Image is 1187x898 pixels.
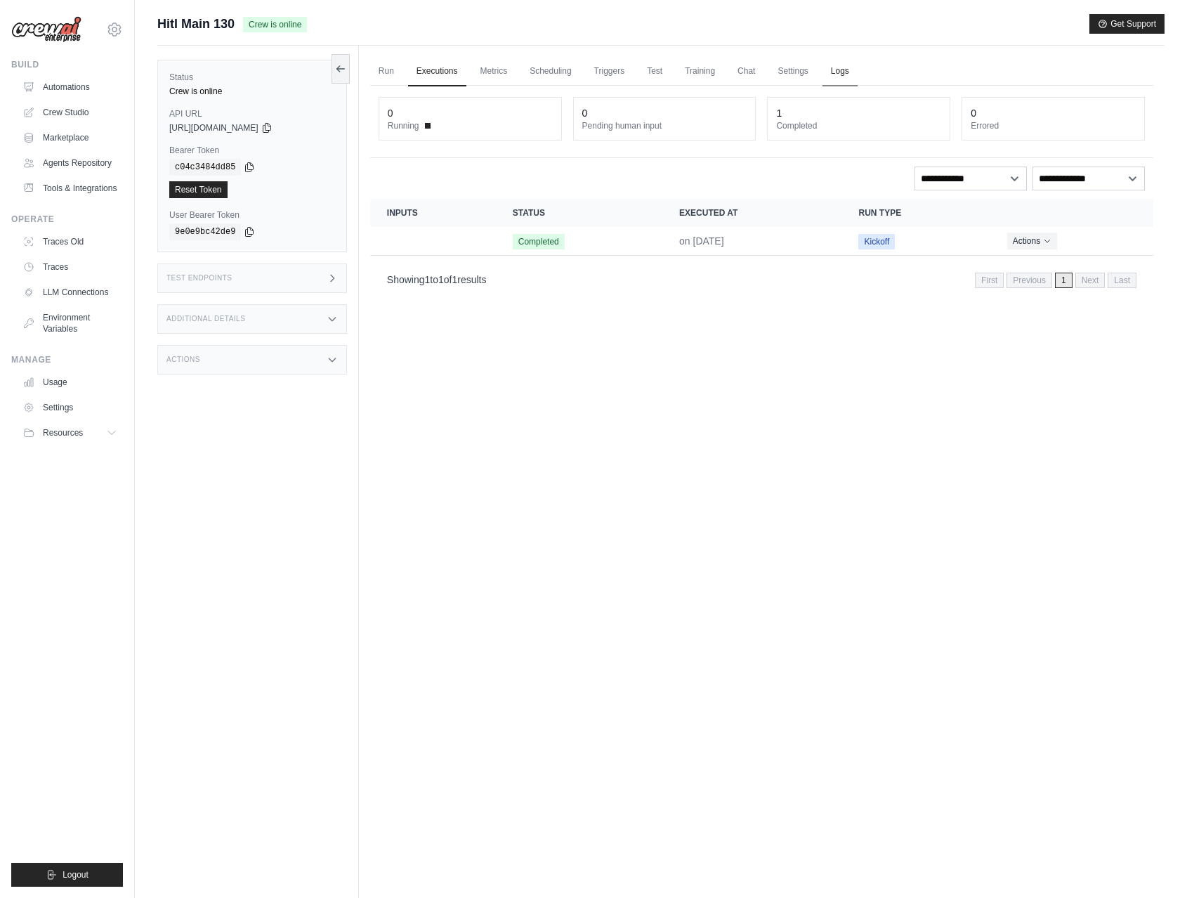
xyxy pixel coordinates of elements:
[11,59,123,70] div: Build
[17,371,123,393] a: Usage
[169,159,241,176] code: c04c3484dd85
[452,274,457,285] span: 1
[1108,273,1136,288] span: Last
[169,108,335,119] label: API URL
[17,101,123,124] a: Crew Studio
[582,120,747,131] dt: Pending human input
[776,106,782,120] div: 1
[243,17,307,32] span: Crew is online
[841,199,990,227] th: Run Type
[169,122,258,134] span: [URL][DOMAIN_NAME]
[679,235,724,247] time: September 3, 2025 at 18:51 BST
[472,57,516,86] a: Metrics
[1006,273,1052,288] span: Previous
[676,57,723,86] a: Training
[582,106,588,120] div: 0
[1007,233,1057,249] button: Actions for execution
[11,863,123,887] button: Logout
[166,356,200,364] h3: Actions
[11,214,123,225] div: Operate
[166,315,245,323] h3: Additional Details
[769,57,816,86] a: Settings
[169,223,241,240] code: 9e0e9bc42de9
[43,427,83,438] span: Resources
[169,86,335,97] div: Crew is online
[858,234,895,249] span: Kickoff
[169,72,335,83] label: Status
[586,57,634,86] a: Triggers
[729,57,763,86] a: Chat
[17,76,123,98] a: Automations
[1075,273,1106,288] span: Next
[17,422,123,444] button: Resources
[17,396,123,419] a: Settings
[166,274,232,282] h3: Test Endpoints
[388,120,419,131] span: Running
[1089,14,1165,34] button: Get Support
[408,57,466,86] a: Executions
[17,306,123,340] a: Environment Variables
[370,261,1153,297] nav: Pagination
[1117,831,1187,898] iframe: Chat Widget
[438,274,444,285] span: 1
[11,16,81,43] img: Logo
[169,145,335,156] label: Bearer Token
[776,120,941,131] dt: Completed
[975,273,1136,288] nav: Pagination
[1055,273,1073,288] span: 1
[11,354,123,365] div: Manage
[513,234,565,249] span: Completed
[388,106,393,120] div: 0
[17,152,123,174] a: Agents Repository
[975,273,1004,288] span: First
[169,209,335,221] label: User Bearer Token
[169,181,228,198] a: Reset Token
[17,230,123,253] a: Traces Old
[17,281,123,304] a: LLM Connections
[17,126,123,149] a: Marketplace
[496,199,662,227] th: Status
[638,57,671,86] a: Test
[971,106,976,120] div: 0
[521,57,579,86] a: Scheduling
[971,120,1136,131] dt: Errored
[370,199,496,227] th: Inputs
[157,14,235,34] span: Hitl Main 130
[387,273,487,287] p: Showing to of results
[822,57,858,86] a: Logs
[17,177,123,200] a: Tools & Integrations
[17,256,123,278] a: Traces
[662,199,841,227] th: Executed at
[370,199,1153,297] section: Crew executions table
[425,274,431,285] span: 1
[370,57,402,86] a: Run
[63,869,88,880] span: Logout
